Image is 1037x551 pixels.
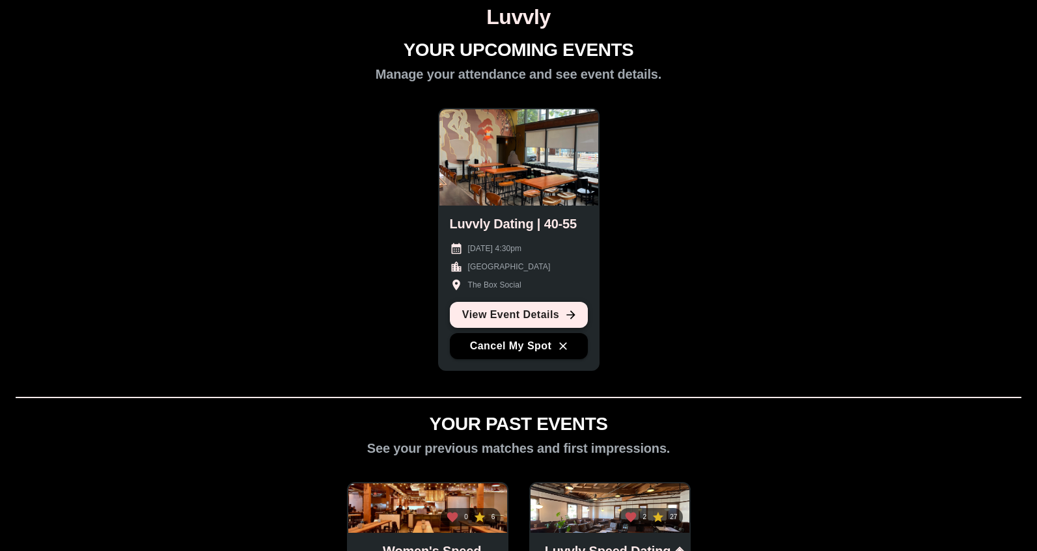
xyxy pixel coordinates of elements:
[643,513,646,522] p: 2
[468,243,522,254] p: [DATE] 4:30pm
[468,261,551,273] p: [GEOGRAPHIC_DATA]
[450,302,588,328] a: View Event Details
[464,513,468,522] p: 0
[404,40,634,61] h1: YOUR UPCOMING EVENTS
[450,333,588,359] button: Cancel My Spot
[5,5,1032,29] h1: Luvvly
[468,279,521,291] p: The Box Social
[450,216,577,232] h2: Luvvly Dating | 40-55
[491,513,495,522] p: 6
[367,440,671,456] h2: See your previous matches and first impressions.
[429,414,607,435] h1: YOUR PAST EVENTS
[376,66,661,82] h2: Manage your attendance and see event details.
[670,513,677,522] p: 27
